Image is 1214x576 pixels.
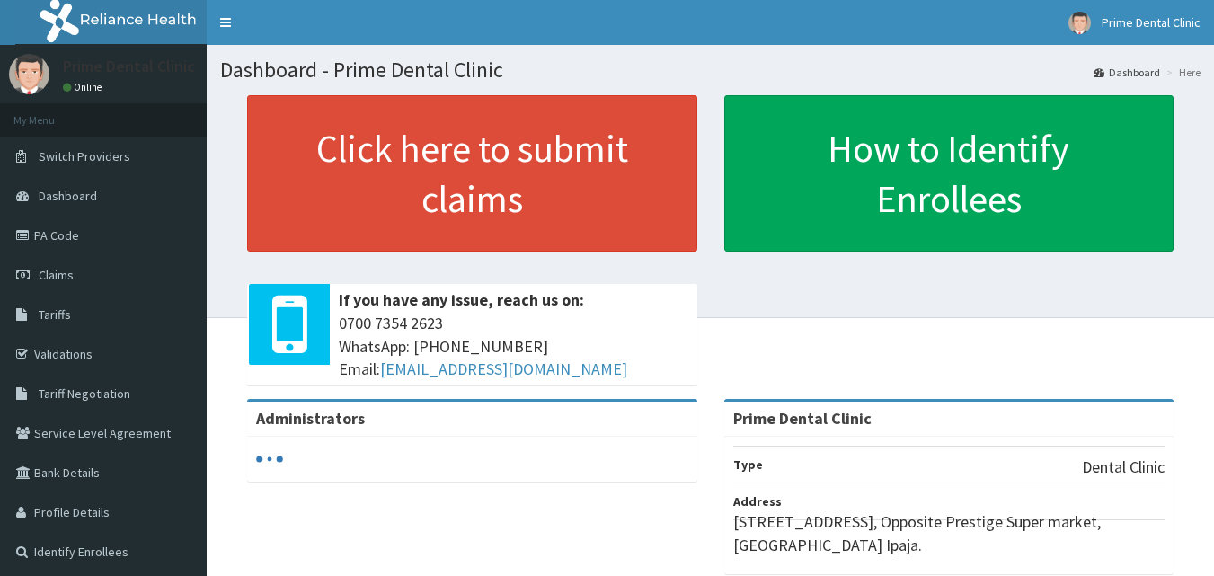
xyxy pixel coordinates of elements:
[256,446,283,473] svg: audio-loading
[733,510,1165,556] p: [STREET_ADDRESS], Opposite Prestige Super market, [GEOGRAPHIC_DATA] Ipaja.
[256,408,365,429] b: Administrators
[339,289,584,310] b: If you have any issue, reach us on:
[380,359,627,379] a: [EMAIL_ADDRESS][DOMAIN_NAME]
[220,58,1201,82] h1: Dashboard - Prime Dental Clinic
[1102,14,1201,31] span: Prime Dental Clinic
[39,306,71,323] span: Tariffs
[724,95,1174,252] a: How to Identify Enrollees
[733,456,763,473] b: Type
[733,493,782,510] b: Address
[1068,12,1091,34] img: User Image
[1162,65,1201,80] li: Here
[1094,65,1160,80] a: Dashboard
[39,267,74,283] span: Claims
[39,385,130,402] span: Tariff Negotiation
[733,408,872,429] strong: Prime Dental Clinic
[63,58,195,75] p: Prime Dental Clinic
[247,95,697,252] a: Click here to submit claims
[339,312,688,381] span: 0700 7354 2623 WhatsApp: [PHONE_NUMBER] Email:
[63,81,106,93] a: Online
[9,54,49,94] img: User Image
[39,148,130,164] span: Switch Providers
[1082,456,1165,479] p: Dental Clinic
[39,188,97,204] span: Dashboard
